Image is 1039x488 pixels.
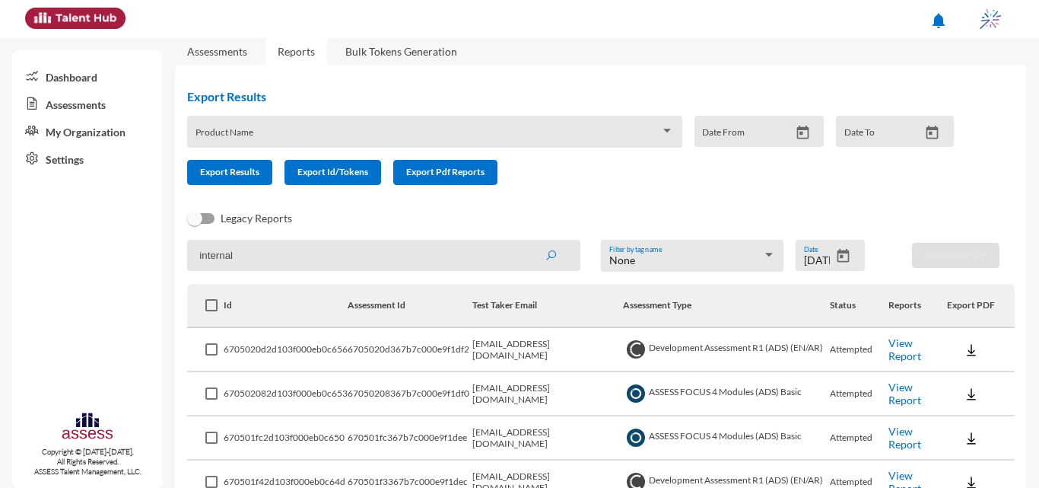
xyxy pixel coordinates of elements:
[472,328,623,372] td: [EMAIL_ADDRESS][DOMAIN_NAME]
[947,284,1015,328] th: Export PDF
[609,254,635,266] span: None
[623,416,830,461] td: ASSESS FOCUS 4 Modules (ADS) Basic
[297,166,368,177] span: Export Id/Tokens
[12,145,163,172] a: Settings
[406,166,485,177] span: Export Pdf Reports
[888,284,947,328] th: Reports
[187,240,580,271] input: Search by name, token, assessment type, etc.
[830,416,888,461] td: Attempted
[888,381,921,407] a: View Report
[187,45,247,58] a: Assessments
[224,416,348,461] td: 670501fc2d103f000eb0c650
[929,11,948,30] mat-icon: notifications
[888,336,921,362] a: View Report
[348,372,472,416] td: 67050208367b7c000e9f1df0
[348,416,472,461] td: 670501fc367b7c000e9f1dee
[348,328,472,372] td: 6705020d367b7c000e9f1df2
[472,372,623,416] td: [EMAIL_ADDRESS][DOMAIN_NAME]
[830,284,888,328] th: Status
[12,90,163,117] a: Assessments
[472,284,623,328] th: Test Taker Email
[919,125,945,141] button: Open calendar
[925,249,987,260] span: Download PDF
[888,425,921,451] a: View Report
[912,243,999,268] button: Download PDF
[187,160,272,185] button: Export Results
[224,284,348,328] th: Id
[265,33,327,70] a: Reports
[221,209,292,228] span: Legacy Reports
[61,411,113,444] img: assesscompany-logo.png
[224,328,348,372] td: 6705020d2d103f000eb0c656
[224,372,348,416] td: 670502082d103f000eb0c653
[472,416,623,461] td: [EMAIL_ADDRESS][DOMAIN_NAME]
[333,33,469,70] a: Bulk Tokens Generation
[200,166,259,177] span: Export Results
[393,160,497,185] button: Export Pdf Reports
[830,248,856,264] button: Open calendar
[830,328,888,372] td: Attempted
[623,372,830,416] td: ASSESS FOCUS 4 Modules (ADS) Basic
[284,160,381,185] button: Export Id/Tokens
[830,372,888,416] td: Attempted
[348,284,472,328] th: Assessment Id
[790,125,816,141] button: Open calendar
[12,447,163,477] p: Copyright © [DATE]-[DATE]. All Rights Reserved. ASSESS Talent Management, LLC.
[12,117,163,145] a: My Organization
[187,89,966,104] h2: Export Results
[12,62,163,90] a: Dashboard
[623,284,830,328] th: Assessment Type
[623,328,830,372] td: Development Assessment R1 (ADS) (EN/AR)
